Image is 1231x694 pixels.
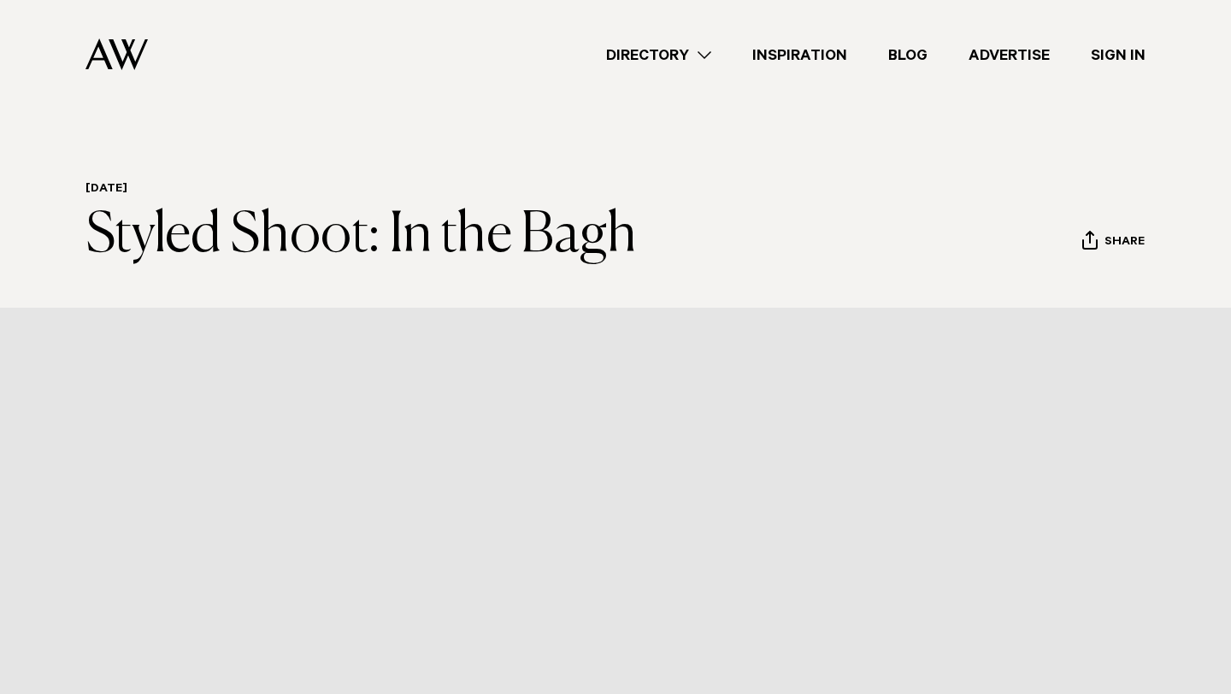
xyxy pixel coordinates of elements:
[1104,235,1145,251] span: Share
[1070,44,1166,67] a: Sign In
[948,44,1070,67] a: Advertise
[732,44,868,67] a: Inspiration
[1081,230,1146,256] button: Share
[85,205,637,267] h1: Styled Shoot: In the Bagh
[868,44,948,67] a: Blog
[85,182,637,198] h6: [DATE]
[586,44,732,67] a: Directory
[85,38,148,70] img: Auckland Weddings Logo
